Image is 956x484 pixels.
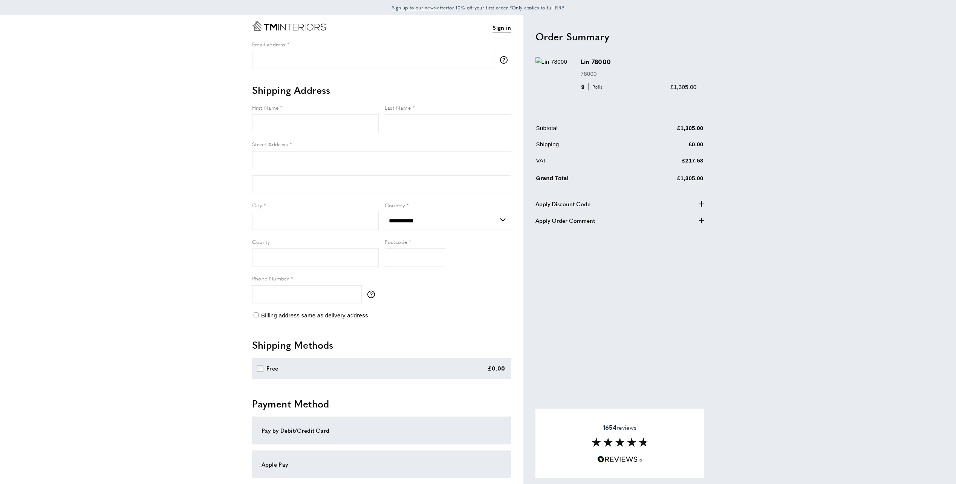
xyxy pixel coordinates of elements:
span: Apply Discount Code [535,199,590,208]
span: Rolls [588,83,604,90]
h2: Payment Method [252,397,511,410]
td: £1,305.00 [629,124,704,138]
span: Apply Order Comment [535,216,595,225]
span: City [252,201,262,209]
span: Last Name [385,104,411,111]
img: Reviews.io 5 stars [597,456,642,463]
input: Billing address same as delivery address [254,312,259,317]
div: Free [266,364,278,373]
a: Sign in [493,23,511,32]
h2: Order Summary [535,30,704,43]
button: More information [500,56,511,64]
span: for 10% off your first order *Only applies to full RRP [392,4,564,11]
td: £0.00 [629,140,704,155]
td: Shipping [536,140,629,155]
span: Country [385,201,405,209]
img: Lin 78000 [535,57,567,66]
span: £1,305.00 [670,84,696,90]
td: VAT [536,156,629,171]
div: £0.00 [488,364,505,373]
div: Apple Pay [262,460,502,469]
h3: Lin 78000 [581,57,697,66]
p: 78000 [581,69,697,78]
a: Go to Home page [252,21,326,31]
span: County [252,238,270,245]
span: Street Address [252,140,288,148]
a: Sign up to our newsletter [392,4,448,11]
h2: Shipping Methods [252,338,511,352]
span: Postcode [385,238,407,245]
h2: Shipping Address [252,83,511,97]
td: £217.53 [629,156,704,171]
span: Email address [252,40,286,48]
td: Grand Total [536,172,629,188]
td: Subtotal [536,124,629,138]
span: Phone Number [252,274,289,282]
span: reviews [603,424,636,431]
td: £1,305.00 [629,172,704,188]
img: Reviews section [592,438,648,447]
button: More information [367,291,379,298]
span: First Name [252,104,279,111]
div: 9 [581,83,605,92]
strong: 1654 [603,423,616,432]
div: Pay by Debit/Credit Card [262,426,502,435]
span: Billing address same as delivery address [261,312,368,319]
